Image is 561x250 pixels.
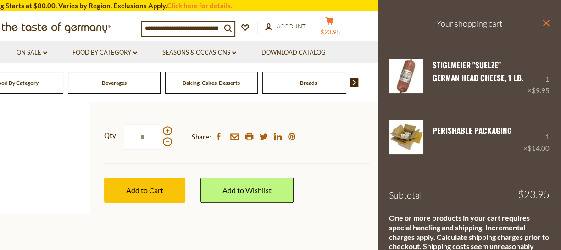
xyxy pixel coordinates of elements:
[17,48,47,58] a: On Sale
[433,59,523,83] a: Stiglmeier "Suelze" German Head Cheese, 1 lb.
[433,140,448,149] a: Edit
[104,130,118,141] strong: Qty:
[126,186,163,194] span: Add to Cart
[102,79,127,86] a: Beverages
[200,178,294,203] a: Add to Wishlist
[192,131,211,143] span: Share:
[162,48,236,58] a: Seasons & Occasions
[316,17,343,39] button: $23.95
[265,22,306,32] a: Account
[455,87,483,95] a: Remove
[183,79,240,86] a: Baking, Cakes, Desserts
[389,59,423,93] img: Stiglmeier "Suelze" German Head Cheese, 1 lb.
[277,22,306,30] span: Account
[389,59,423,96] a: Stiglmeier "Suelze" German Head Cheese, 1 lb.
[261,48,326,58] a: Download Catalog
[433,125,512,136] a: PERISHABLE Packaging
[523,120,550,154] div: 1 ×
[532,86,550,94] span: $9.95
[300,79,317,86] a: Breads
[350,78,359,87] img: next arrow
[389,120,423,154] img: PERISHABLE Packaging
[528,59,550,96] div: 1 ×
[72,48,137,58] a: Food By Category
[389,189,422,201] span: Subtotal
[518,189,550,200] span: $23.95
[104,178,185,203] button: Add to Cart
[433,87,448,95] a: Edit
[321,28,340,36] span: $23.95
[528,144,550,152] span: $14.00
[167,1,232,10] a: Click here for details.
[124,124,161,150] input: Qty:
